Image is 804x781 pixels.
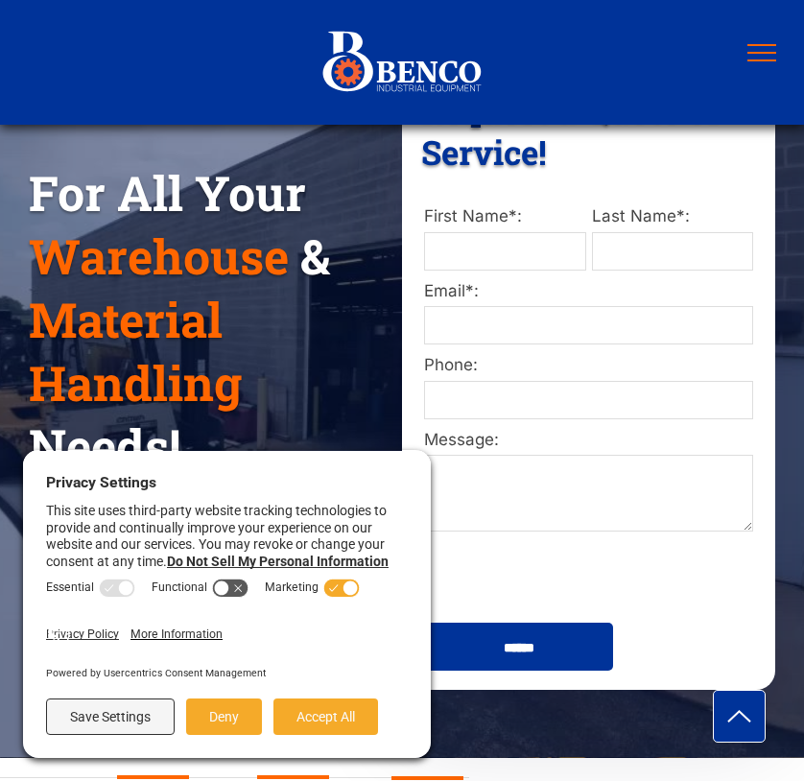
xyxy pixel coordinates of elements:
span: Warehouse [29,225,289,288]
span: Material Handling [29,288,242,414]
label: Message: [424,428,753,453]
span: Needs! [29,414,180,478]
iframe: reCAPTCHA [424,545,687,612]
label: Email*: [424,279,753,304]
label: Last Name*: [592,204,754,229]
span: For All Your [29,161,306,225]
button: menu [737,28,787,78]
span: Request a Quote or Service! [421,85,721,174]
img: Benco+Industrial_Horizontal+Logo_Reverse.svg [320,24,484,102]
label: First Name*: [424,204,586,229]
label: Phone: [424,353,753,378]
span: & [300,225,330,288]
